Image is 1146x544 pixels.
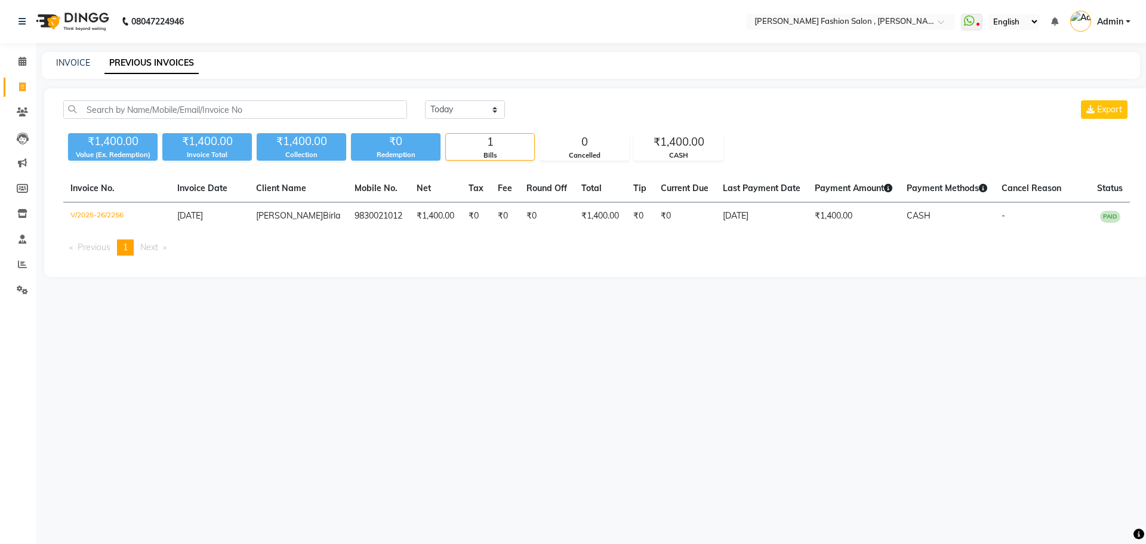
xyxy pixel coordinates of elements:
span: Current Due [661,183,708,193]
span: 1 [123,242,128,253]
nav: Pagination [63,239,1130,256]
span: Previous [78,242,110,253]
div: CASH [634,150,723,161]
span: Total [581,183,602,193]
div: ₹1,400.00 [634,134,723,150]
span: Status [1097,183,1123,193]
td: ₹0 [519,202,574,230]
b: 08047224946 [131,5,184,38]
div: ₹1,400.00 [68,133,158,150]
div: Invoice Total [162,150,252,160]
td: ₹0 [491,202,519,230]
span: Next [140,242,158,253]
img: Admin [1070,11,1091,32]
div: Value (Ex. Redemption) [68,150,158,160]
span: Fee [498,183,512,193]
span: Admin [1097,16,1123,28]
td: ₹0 [626,202,654,230]
img: logo [30,5,112,38]
span: Birla [323,210,340,221]
div: Collection [257,150,346,160]
span: Payment Methods [907,183,987,193]
a: INVOICE [56,57,90,68]
span: Invoice No. [70,183,115,193]
div: Redemption [351,150,440,160]
td: 9830021012 [347,202,409,230]
div: ₹0 [351,133,440,150]
span: Client Name [256,183,306,193]
span: CASH [907,210,931,221]
span: Invoice Date [177,183,227,193]
div: ₹1,400.00 [162,133,252,150]
span: Last Payment Date [723,183,800,193]
span: [PERSON_NAME] [256,210,323,221]
div: 1 [446,134,534,150]
td: [DATE] [716,202,808,230]
input: Search by Name/Mobile/Email/Invoice No [63,100,407,119]
span: Export [1097,104,1122,115]
span: Round Off [526,183,567,193]
div: 0 [540,134,629,150]
td: ₹0 [461,202,491,230]
span: Tax [469,183,483,193]
span: Payment Amount [815,183,892,193]
span: Mobile No. [355,183,398,193]
td: V/2025-26/2256 [63,202,170,230]
span: - [1002,210,1005,221]
span: Cancel Reason [1002,183,1061,193]
div: ₹1,400.00 [257,133,346,150]
span: PAID [1100,211,1120,223]
td: ₹1,400.00 [808,202,899,230]
span: Net [417,183,431,193]
button: Export [1081,100,1127,119]
td: ₹1,400.00 [409,202,461,230]
a: PREVIOUS INVOICES [104,53,199,74]
td: ₹0 [654,202,716,230]
span: [DATE] [177,210,203,221]
div: Bills [446,150,534,161]
span: Tip [633,183,646,193]
div: Cancelled [540,150,629,161]
td: ₹1,400.00 [574,202,626,230]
